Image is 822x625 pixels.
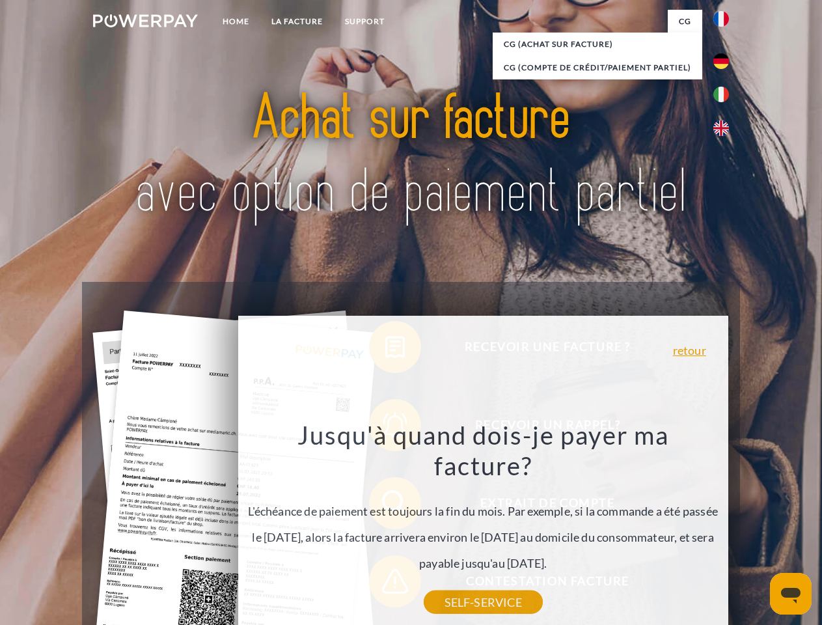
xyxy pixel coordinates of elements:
img: logo-powerpay-white.svg [93,14,198,27]
img: it [713,87,729,102]
a: SELF-SERVICE [424,590,543,614]
h3: Jusqu'à quand dois-je payer ma facture? [245,419,720,482]
img: title-powerpay_fr.svg [124,62,698,249]
a: LA FACTURE [260,10,334,33]
a: CG (Compte de crédit/paiement partiel) [493,56,702,79]
div: L'échéance de paiement est toujours la fin du mois. Par exemple, si la commande a été passée le [... [245,419,720,602]
img: en [713,120,729,136]
a: Home [212,10,260,33]
a: CG [668,10,702,33]
a: retour [673,344,706,356]
img: de [713,53,729,69]
iframe: Bouton de lancement de la fenêtre de messagerie [770,573,812,615]
a: Support [334,10,396,33]
img: fr [713,11,729,27]
a: CG (achat sur facture) [493,33,702,56]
